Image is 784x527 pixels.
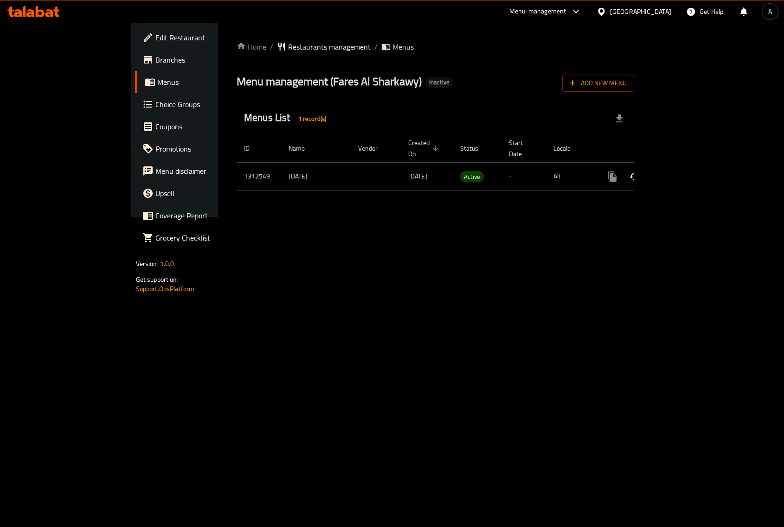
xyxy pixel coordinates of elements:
[155,165,255,177] span: Menu disclaimer
[270,41,273,52] li: /
[135,204,262,227] a: Coverage Report
[562,75,634,92] button: Add New Menu
[135,227,262,249] a: Grocery Checklist
[293,114,332,123] span: 1 record(s)
[136,283,195,295] a: Support.OpsPlatform
[277,41,371,52] a: Restaurants management
[244,143,262,154] span: ID
[608,108,630,130] div: Export file
[237,71,422,92] span: Menu management ( Fares Al Sharkawy )
[135,93,262,115] a: Choice Groups
[244,111,332,126] h2: Menus List
[155,54,255,65] span: Branches
[135,182,262,204] a: Upsell
[408,170,427,182] span: [DATE]
[460,171,484,182] div: Active
[288,41,371,52] span: Restaurants management
[460,171,484,182] span: Active
[237,41,634,52] nav: breadcrumb
[509,137,535,159] span: Start Date
[155,143,255,154] span: Promotions
[374,41,378,52] li: /
[623,165,646,188] button: Change Status
[135,160,262,182] a: Menu disclaimer
[136,258,159,270] span: Version:
[392,41,414,52] span: Menus
[408,137,442,159] span: Created On
[155,188,255,199] span: Upsell
[237,134,698,191] table: enhanced table
[136,273,179,286] span: Get support on:
[135,115,262,138] a: Coupons
[289,143,317,154] span: Name
[546,162,594,190] td: All
[594,134,698,163] th: Actions
[281,162,351,190] td: [DATE]
[155,232,255,243] span: Grocery Checklist
[460,143,490,154] span: Status
[135,138,262,160] a: Promotions
[570,77,627,89] span: Add New Menu
[293,111,332,126] div: Total records count
[358,143,390,154] span: Vendor
[509,6,566,17] div: Menu-management
[135,26,262,49] a: Edit Restaurant
[160,258,174,270] span: 1.0.0
[501,162,546,190] td: -
[610,6,671,17] div: [GEOGRAPHIC_DATA]
[155,99,255,110] span: Choice Groups
[155,210,255,221] span: Coverage Report
[601,165,623,188] button: more
[553,143,583,154] span: Locale
[135,71,262,93] a: Menus
[157,76,255,88] span: Menus
[768,6,772,17] span: A
[425,78,453,86] span: Inactive
[155,121,255,132] span: Coupons
[135,49,262,71] a: Branches
[425,77,453,88] div: Inactive
[155,32,255,43] span: Edit Restaurant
